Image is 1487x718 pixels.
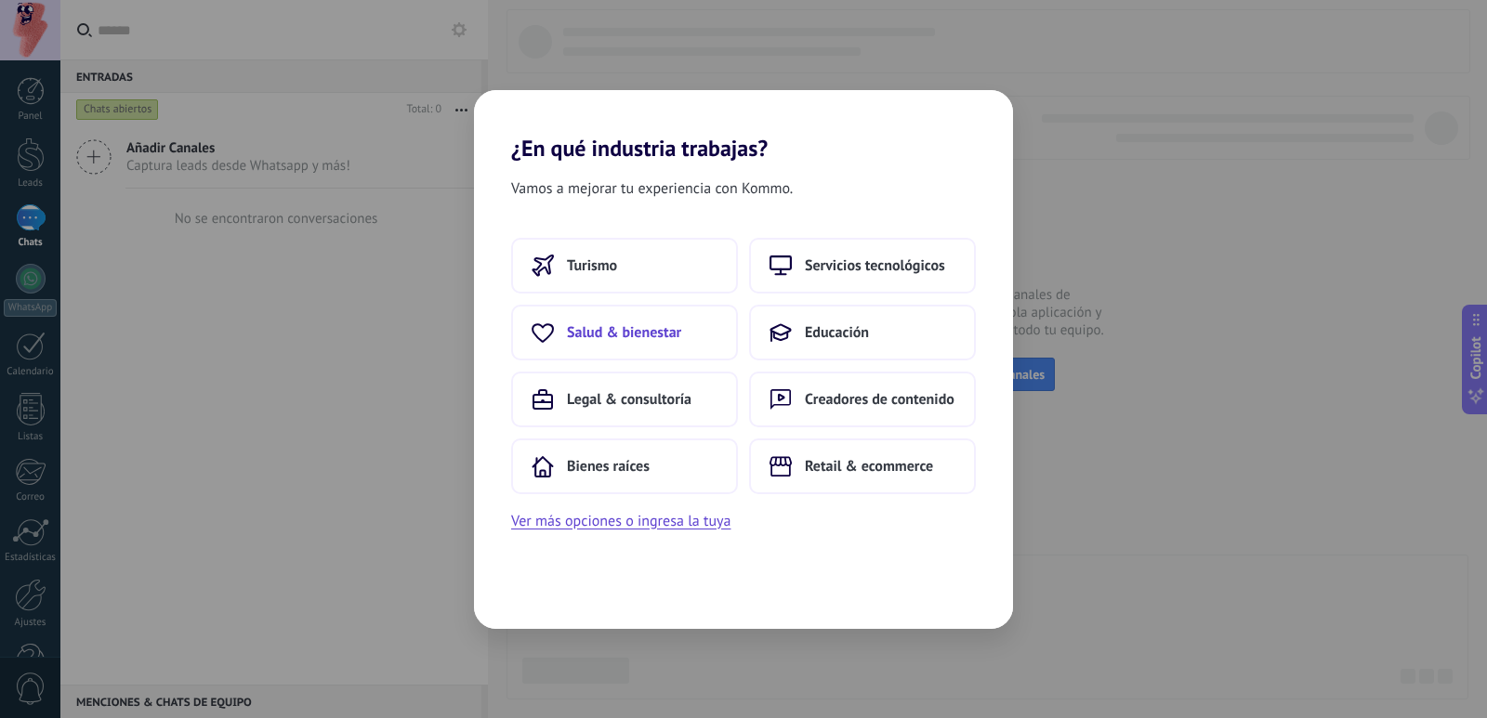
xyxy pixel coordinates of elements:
button: Legal & consultoría [511,372,738,427]
button: Ver más opciones o ingresa la tuya [511,509,730,533]
h2: ¿En qué industria trabajas? [474,90,1013,162]
span: Salud & bienestar [567,323,681,342]
span: Turismo [567,256,617,275]
button: Creadores de contenido [749,372,976,427]
button: Educación [749,305,976,360]
span: Creadores de contenido [805,390,954,409]
button: Retail & ecommerce [749,438,976,494]
span: Servicios tecnológicos [805,256,945,275]
button: Turismo [511,238,738,294]
button: Bienes raíces [511,438,738,494]
button: Salud & bienestar [511,305,738,360]
span: Vamos a mejorar tu experiencia con Kommo. [511,176,793,201]
span: Retail & ecommerce [805,457,933,476]
button: Servicios tecnológicos [749,238,976,294]
span: Bienes raíces [567,457,650,476]
span: Legal & consultoría [567,390,691,409]
span: Educación [805,323,869,342]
